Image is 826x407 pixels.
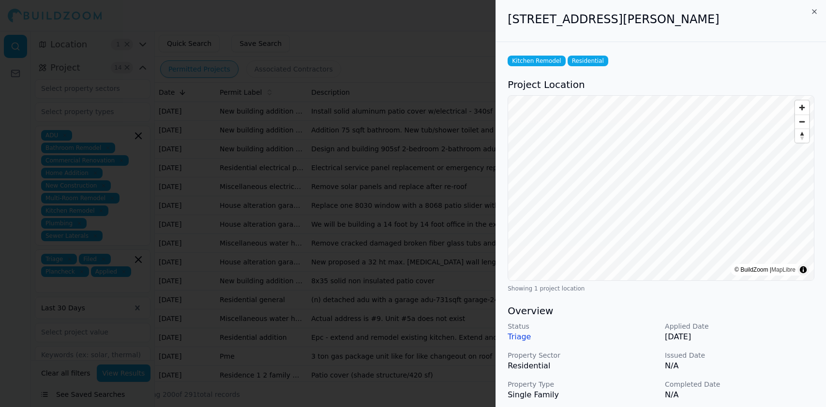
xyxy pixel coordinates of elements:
[665,360,814,372] p: N/A
[771,266,796,273] a: MapLibre
[795,101,809,115] button: Zoom in
[508,78,814,91] h3: Project Location
[735,265,796,275] div: © BuildZoom |
[508,96,814,280] canvas: Map
[508,389,657,401] p: Single Family
[665,389,814,401] p: N/A
[508,379,657,389] p: Property Type
[665,331,814,343] p: [DATE]
[508,304,814,318] h3: Overview
[797,264,809,276] summary: Toggle attribution
[665,379,814,389] p: Completed Date
[508,350,657,360] p: Property Sector
[508,360,657,372] p: Residential
[508,12,814,27] h2: [STREET_ADDRESS][PERSON_NAME]
[508,285,814,292] div: Showing 1 project location
[568,56,608,66] span: Residential
[665,321,814,331] p: Applied Date
[508,331,657,343] p: Triage
[508,321,657,331] p: Status
[665,350,814,360] p: Issued Date
[508,56,565,66] span: Kitchen Remodel
[795,129,809,143] button: Reset bearing to north
[795,115,809,129] button: Zoom out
